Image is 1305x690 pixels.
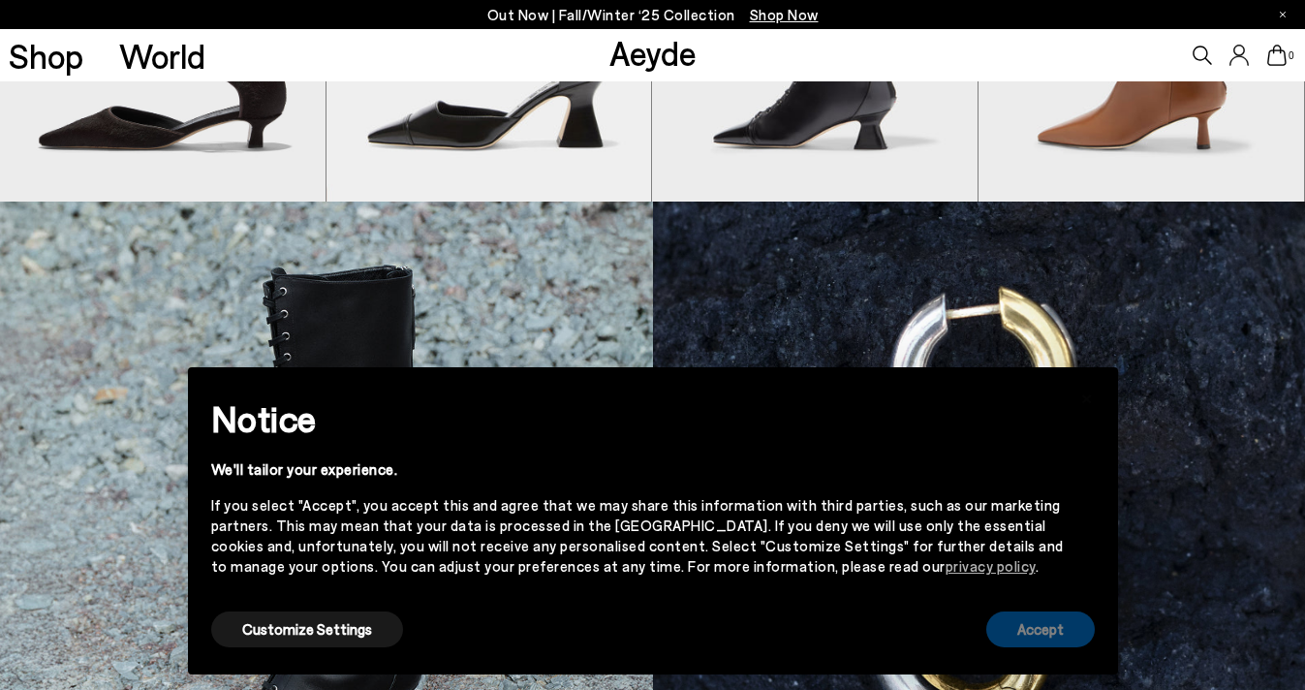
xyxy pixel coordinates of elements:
div: We'll tailor your experience. [211,459,1064,480]
a: privacy policy [946,557,1036,575]
a: Shop [9,39,83,73]
button: Accept [986,612,1095,647]
span: Navigate to /collections/new-in [750,6,819,23]
span: 0 [1287,50,1296,61]
span: × [1080,382,1094,410]
button: Customize Settings [211,612,403,647]
a: World [119,39,205,73]
button: Close this notice [1064,373,1110,420]
a: Aeyde [609,32,697,73]
div: If you select "Accept", you accept this and agree that we may share this information with third p... [211,495,1064,577]
a: 0 [1267,45,1287,66]
p: Out Now | Fall/Winter ‘25 Collection [487,3,819,27]
h2: Notice [211,393,1064,444]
